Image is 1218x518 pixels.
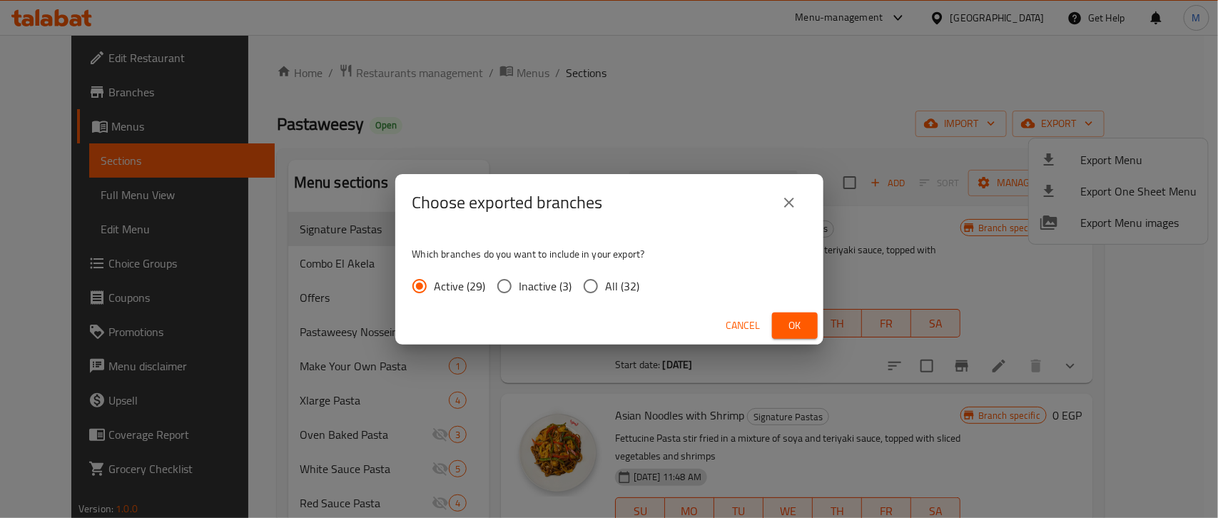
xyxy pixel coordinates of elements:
[435,278,486,295] span: Active (29)
[606,278,640,295] span: All (32)
[783,317,806,335] span: Ok
[412,247,806,261] p: Which branches do you want to include in your export?
[519,278,572,295] span: Inactive (3)
[726,317,761,335] span: Cancel
[412,191,603,214] h2: Choose exported branches
[772,186,806,220] button: close
[721,313,766,339] button: Cancel
[772,313,818,339] button: Ok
